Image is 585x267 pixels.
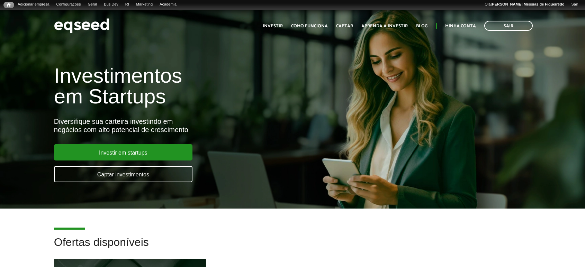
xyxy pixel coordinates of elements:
a: Captar investimentos [54,166,192,182]
a: Como funciona [291,24,328,28]
a: Academia [156,2,180,7]
div: Diversifique sua carteira investindo em negócios com alto potencial de crescimento [54,117,336,134]
a: Captar [336,24,353,28]
a: Sair [484,21,533,31]
a: Bus Dev [100,2,122,7]
strong: [PERSON_NAME] Messias de Figueirêdo [490,2,564,6]
span: Início [7,2,11,7]
a: Blog [416,24,427,28]
h1: Investimentos em Startups [54,65,336,107]
a: Investir [263,24,283,28]
a: Geral [84,2,100,7]
a: Investir em startups [54,144,192,160]
a: Minha conta [445,24,476,28]
a: Olá[PERSON_NAME] Messias de Figueirêdo [481,2,568,7]
a: Início [3,2,14,8]
a: Marketing [133,2,156,7]
img: EqSeed [54,17,109,35]
a: Adicionar empresa [14,2,53,7]
a: RI [122,2,133,7]
a: Configurações [53,2,84,7]
a: Sair [568,2,582,7]
a: Aprenda a investir [361,24,408,28]
h2: Ofertas disponíveis [54,236,531,259]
